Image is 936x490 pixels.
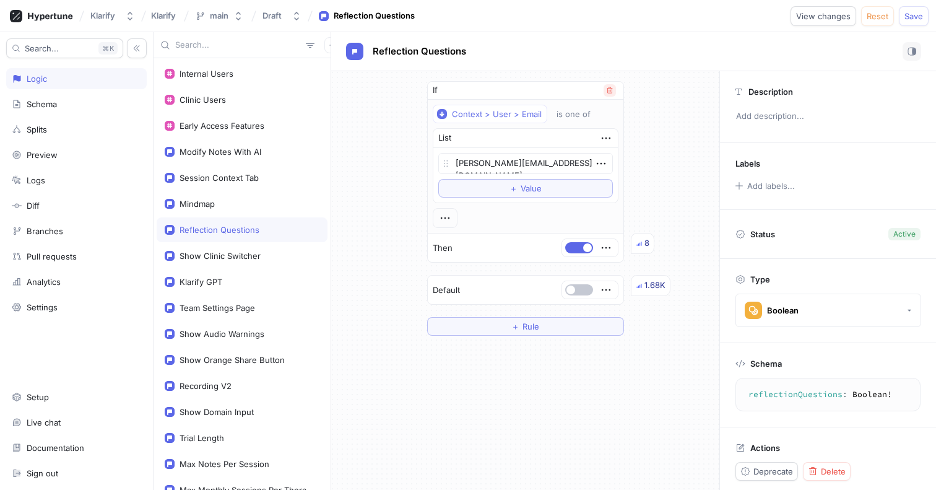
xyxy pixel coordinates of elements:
[180,121,264,131] div: Early Access Features
[904,12,923,20] span: Save
[180,69,233,79] div: Internal Users
[731,178,798,194] button: Add labels...
[262,11,282,21] div: Draft
[27,392,49,402] div: Setup
[27,252,77,261] div: Pull requests
[767,305,799,316] div: Boolean
[521,185,542,192] span: Value
[373,46,466,56] span: Reflection Questions
[741,383,915,406] textarea: reflectionQuestions: Boolean!
[180,355,285,365] div: Show Orange Share Button
[180,459,269,469] div: Max Notes Per Session
[180,407,254,417] div: Show Domain Input
[27,468,58,478] div: Sign out
[899,6,929,26] button: Save
[861,6,894,26] button: Reset
[27,226,63,236] div: Branches
[750,225,775,243] p: Status
[180,329,264,339] div: Show Audio Warnings
[511,323,519,330] span: ＋
[735,462,798,481] button: Deprecate
[85,6,140,26] button: Klarify
[747,182,795,190] div: Add labels...
[27,125,47,134] div: Splits
[730,106,925,127] p: Add description...
[180,199,215,209] div: Mindmap
[893,229,916,240] div: Active
[438,132,451,144] div: List
[27,443,84,453] div: Documentation
[735,159,760,168] p: Labels
[438,153,613,174] textarea: [PERSON_NAME][EMAIL_ADDRESS][DOMAIN_NAME]
[509,185,518,192] span: ＋
[334,10,415,22] div: Reflection Questions
[190,6,248,26] button: main
[27,418,61,427] div: Live chat
[796,12,851,20] span: View changes
[180,381,232,391] div: Recording V2
[6,437,147,458] a: Documentation
[90,11,115,21] div: Klarify
[433,84,438,97] p: If
[551,105,609,123] button: is one of
[644,279,665,292] div: 1.68K
[433,105,547,123] button: Context > User > Email
[27,302,58,312] div: Settings
[175,39,301,51] input: Search...
[753,468,793,475] span: Deprecate
[557,109,591,120] div: is one of
[180,303,255,313] div: Team Settings Page
[821,468,846,475] span: Delete
[748,87,793,97] p: Description
[180,147,261,157] div: Modify Notes With AI
[180,251,261,261] div: Show Clinic Switcher
[27,201,40,211] div: Diff
[433,284,460,297] p: Default
[180,277,222,287] div: Klarify GPT
[98,42,118,55] div: K
[151,11,176,20] span: Klarify
[258,6,306,26] button: Draft
[27,74,47,84] div: Logic
[180,95,226,105] div: Clinic Users
[27,150,58,160] div: Preview
[27,99,57,109] div: Schema
[735,294,921,327] button: Boolean
[438,179,613,198] button: ＋Value
[750,274,770,284] p: Type
[452,109,542,120] div: Context > User > Email
[433,242,453,255] p: Then
[6,38,123,58] button: Search...K
[750,443,780,453] p: Actions
[25,45,59,52] span: Search...
[791,6,856,26] button: View changes
[522,323,539,330] span: Rule
[644,237,649,250] div: 8
[750,359,782,369] p: Schema
[180,173,259,183] div: Session Context Tab
[427,317,624,336] button: ＋Rule
[180,225,259,235] div: Reflection Questions
[27,277,61,287] div: Analytics
[867,12,888,20] span: Reset
[803,462,851,481] button: Delete
[27,175,45,185] div: Logs
[180,433,224,443] div: Trial Length
[210,11,228,21] div: main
